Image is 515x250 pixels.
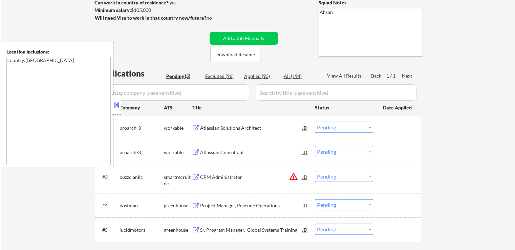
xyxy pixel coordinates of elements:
div: JD [302,171,308,183]
div: Status [315,101,373,113]
div: Atlassian Solutions Architect [200,125,302,131]
div: Sr. Program Manager, Global Systems Training [200,227,302,233]
div: View All Results [327,72,363,79]
div: Next [402,72,413,79]
div: JD [302,224,308,236]
div: ATS [164,104,192,111]
div: #5 [102,227,114,233]
input: Search by company (case sensitive) [97,84,249,101]
div: JD [302,122,308,134]
button: Download Resume [210,47,260,62]
div: no [207,15,226,21]
div: 1 / 1 [386,72,402,79]
div: greenhouse [164,227,192,233]
div: All (194) [284,73,318,80]
div: greenhouse [164,202,192,209]
div: Applications [97,69,164,78]
div: Title [192,104,308,111]
div: workable [164,125,192,131]
div: CRM Administrator [200,174,302,181]
div: Location Inclusions: [6,48,111,55]
div: Pending (5) [166,73,200,80]
strong: Will need Visa to work in that country now/future?: [95,15,208,21]
div: postman [120,202,164,209]
strong: Minimum salary: [94,7,131,13]
div: Back [371,72,382,79]
div: JD [302,199,308,211]
input: Search by title (case sensitive) [256,84,416,101]
div: smartrecruiters [164,174,192,187]
div: workable [164,149,192,156]
button: warning_amber [289,172,298,181]
div: proarch-3 [120,149,164,156]
div: lucidmotors [120,227,164,233]
div: #3 [102,174,114,181]
button: Add a Job Manually [210,32,278,45]
div: Company [120,104,164,111]
div: buzzclanllc [120,174,164,181]
div: Applied (93) [244,73,278,80]
div: #4 [102,202,114,209]
div: Date Applied [383,104,413,111]
div: Project Manager, Revenue Operations [200,202,302,209]
div: $105,000 [94,7,207,14]
div: Atlassian Consultant [200,149,302,156]
div: JD [302,146,308,158]
div: Excluded (96) [205,73,239,80]
div: proarch-3 [120,125,164,131]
